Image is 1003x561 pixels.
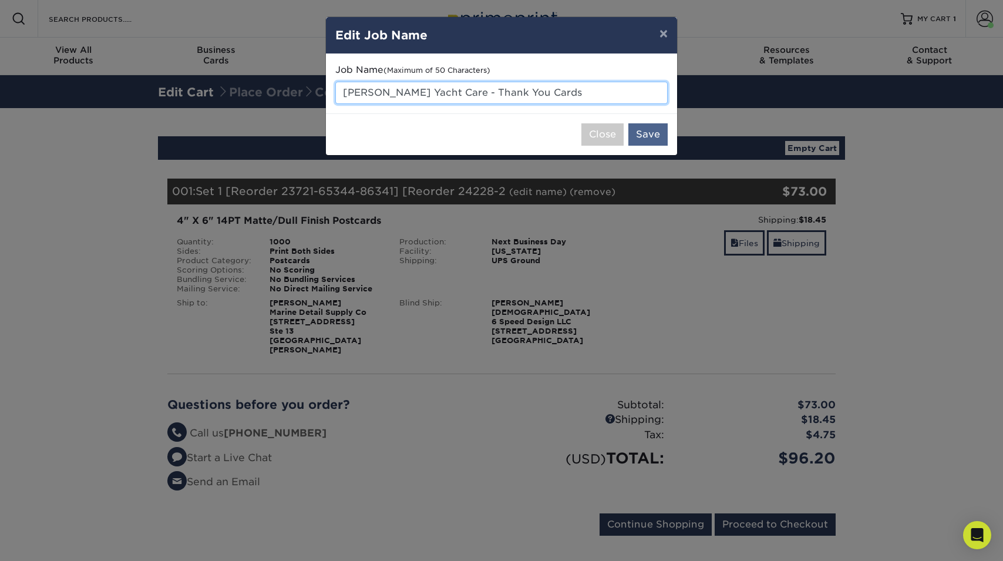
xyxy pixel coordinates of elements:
input: Descriptive Name [335,82,668,104]
button: Close [581,123,624,146]
button: × [650,17,677,50]
label: Job Name [335,63,490,77]
small: (Maximum of 50 Characters) [383,66,490,75]
button: Save [628,123,668,146]
div: Open Intercom Messenger [963,521,991,549]
h4: Edit Job Name [335,26,668,44]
